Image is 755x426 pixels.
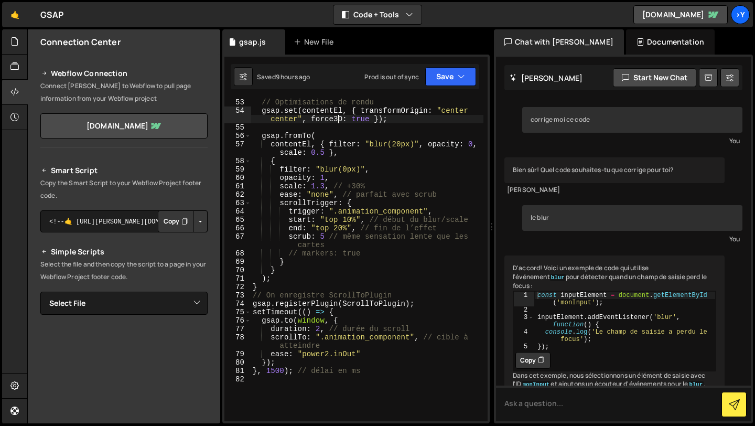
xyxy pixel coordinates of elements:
[514,328,534,343] div: 4
[515,352,551,369] button: Copy
[364,72,419,81] div: Prod is out of sync
[731,5,750,24] a: >Y
[40,177,208,202] p: Copy the Smart Script to your Webflow Project footer code.
[525,233,740,244] div: You
[522,205,742,231] div: le blur
[224,325,251,333] div: 77
[507,186,722,195] div: [PERSON_NAME]
[504,157,725,183] div: Bien sûr! Quel code souhaites-tu que corrige pour toi?
[514,314,534,328] div: 3
[224,182,251,190] div: 61
[224,316,251,325] div: 76
[224,283,251,291] div: 72
[224,308,251,316] div: 75
[224,375,251,384] div: 82
[257,72,310,81] div: Saved
[224,232,251,249] div: 67
[224,207,251,216] div: 64
[494,29,624,55] div: Chat with [PERSON_NAME]
[633,5,728,24] a: [DOMAIN_NAME]
[522,381,551,388] code: monInput
[40,246,208,258] h2: Simple Scripts
[40,210,208,232] textarea: <!--🤙 [URL][PERSON_NAME][DOMAIN_NAME]> <script>document.addEventListener("DOMContentLoaded", func...
[224,224,251,232] div: 66
[224,249,251,258] div: 68
[224,165,251,174] div: 59
[224,157,251,165] div: 58
[626,29,715,55] div: Documentation
[224,199,251,207] div: 63
[224,123,251,132] div: 55
[333,5,422,24] button: Code + Tools
[525,135,740,146] div: You
[294,37,338,47] div: New File
[40,113,208,139] a: [DOMAIN_NAME]
[224,190,251,199] div: 62
[224,367,251,375] div: 81
[224,350,251,358] div: 79
[550,274,566,281] code: blur
[40,36,121,48] h2: Connection Center
[40,67,208,80] h2: Webflow Connection
[224,291,251,300] div: 73
[239,37,266,47] div: gsap.js
[425,67,476,86] button: Save
[224,98,251,106] div: 53
[510,73,583,83] h2: [PERSON_NAME]
[224,216,251,224] div: 65
[224,274,251,283] div: 71
[224,106,251,123] div: 54
[40,164,208,177] h2: Smart Script
[158,210,208,232] div: Button group with nested dropdown
[688,381,704,388] code: blur
[2,2,28,27] a: 🤙
[224,333,251,350] div: 78
[514,306,534,314] div: 2
[504,255,725,415] div: D'accord! Voici un exemple de code qui utilise l'événement pour détecter quand un champ de saisie...
[514,343,534,350] div: 5
[514,292,534,306] div: 1
[224,300,251,308] div: 74
[276,72,310,81] div: 9 hours ago
[40,258,208,283] p: Select the file and then copy the script to a page in your Webflow Project footer code.
[224,266,251,274] div: 70
[40,80,208,105] p: Connect [PERSON_NAME] to Webflow to pull page information from your Webflow project
[224,174,251,182] div: 60
[613,68,696,87] button: Start new chat
[224,132,251,140] div: 56
[224,358,251,367] div: 80
[224,258,251,266] div: 69
[40,8,64,21] div: GSAP
[224,140,251,157] div: 57
[158,210,193,232] button: Copy
[522,107,742,133] div: corrige moi ce code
